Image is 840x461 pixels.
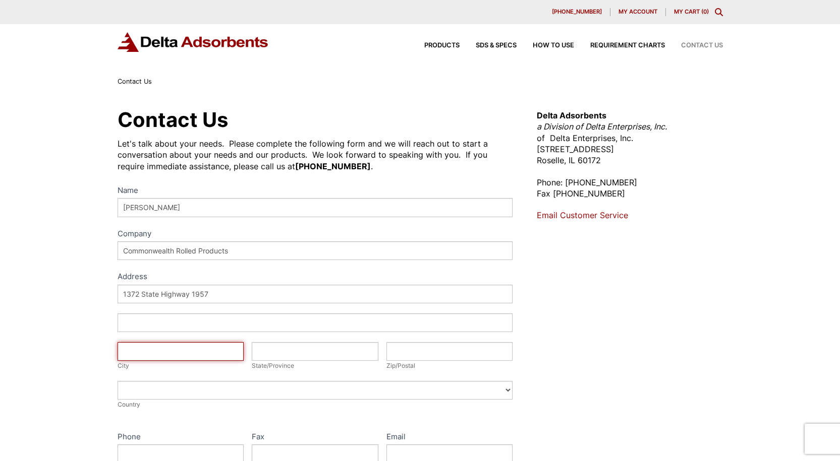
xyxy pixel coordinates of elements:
a: Contact Us [665,42,723,49]
span: 0 [703,8,707,15]
img: Delta Adsorbents [118,32,269,52]
em: a Division of Delta Enterprises, Inc. [537,121,667,131]
div: Country [118,400,513,410]
a: Email Customer Service [537,210,628,220]
a: How to Use [517,42,574,49]
label: Company [118,227,513,242]
span: SDS & SPECS [476,42,517,49]
p: Phone: [PHONE_NUMBER] Fax [PHONE_NUMBER] [537,177,722,200]
a: My Cart (0) [674,8,709,15]
span: How to Use [533,42,574,49]
span: Requirement Charts [590,42,665,49]
div: Toggle Modal Content [715,8,723,16]
p: of Delta Enterprises, Inc. [STREET_ADDRESS] Roselle, IL 60172 [537,110,722,166]
div: Zip/Postal [386,361,513,371]
div: City [118,361,244,371]
span: Contact Us [681,42,723,49]
div: Let's talk about your needs. Please complete the following form and we will reach out to start a ... [118,138,513,172]
a: [PHONE_NUMBER] [544,8,610,16]
label: Email [386,430,513,445]
div: State/Province [252,361,378,371]
a: My account [610,8,666,16]
label: Phone [118,430,244,445]
div: Address [118,270,513,285]
label: Name [118,184,513,199]
label: Fax [252,430,378,445]
span: Contact Us [118,78,152,85]
span: [PHONE_NUMBER] [552,9,602,15]
a: SDS & SPECS [460,42,517,49]
strong: [PHONE_NUMBER] [295,161,371,171]
a: Products [408,42,460,49]
span: Products [424,42,460,49]
span: My account [619,9,657,15]
a: Requirement Charts [574,42,665,49]
strong: Delta Adsorbents [537,110,606,120]
h1: Contact Us [118,110,513,130]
